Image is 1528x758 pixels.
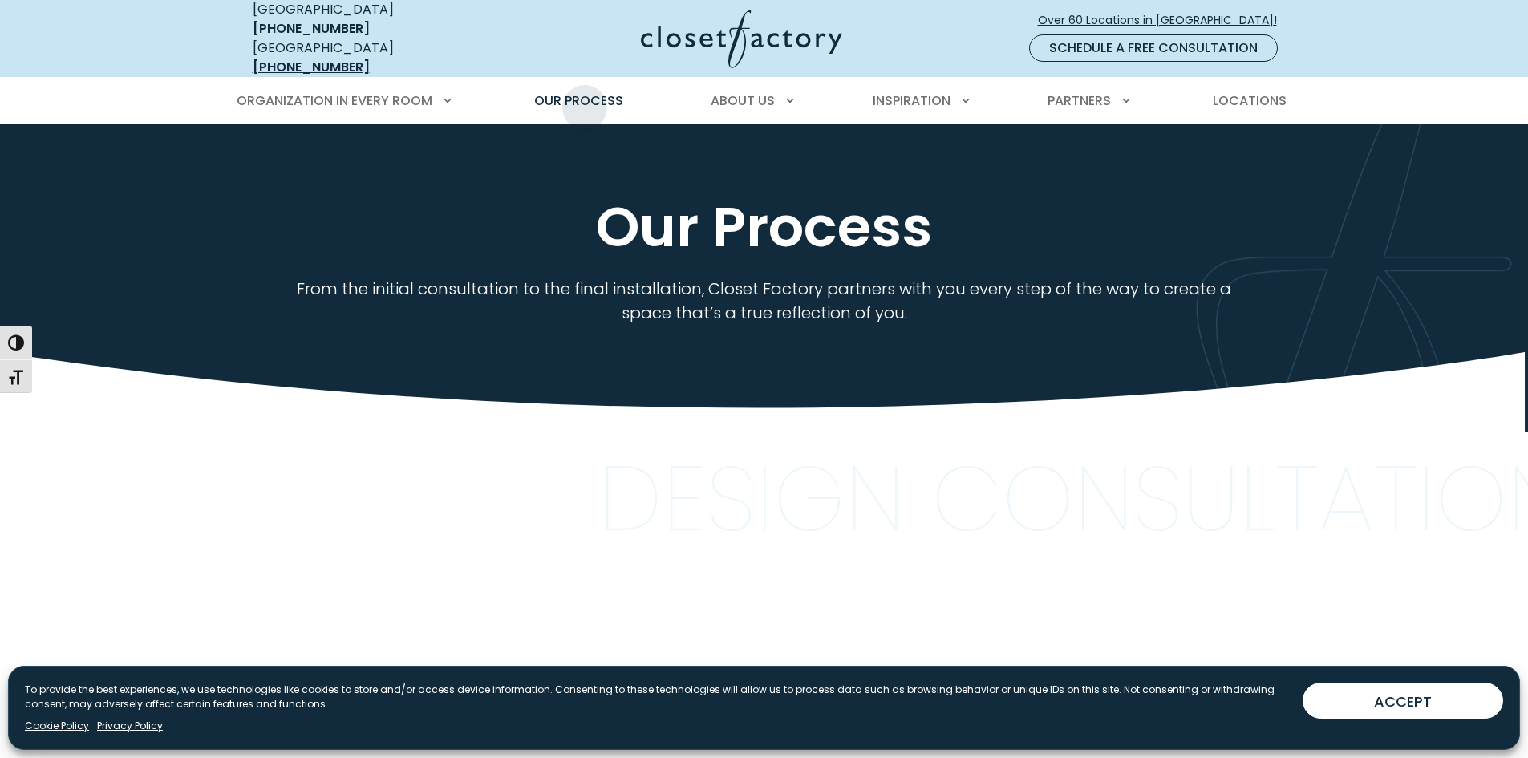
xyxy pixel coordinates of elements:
span: Our Process [534,91,623,110]
a: Schedule a Free Consultation [1029,34,1278,62]
span: About Us [711,91,775,110]
a: [PHONE_NUMBER] [253,19,370,38]
nav: Primary Menu [225,79,1303,124]
p: From the initial consultation to the final installation, Closet Factory partners with you every s... [293,277,1235,325]
span: Locations [1213,91,1287,110]
h1: Our Process [249,197,1279,257]
a: [PHONE_NUMBER] [253,58,370,76]
a: Cookie Policy [25,719,89,733]
a: Over 60 Locations in [GEOGRAPHIC_DATA]! [1037,6,1291,34]
span: Organization in Every Room [237,91,432,110]
span: Over 60 Locations in [GEOGRAPHIC_DATA]! [1038,12,1290,29]
img: Closet Factory Logo [641,10,842,68]
div: [GEOGRAPHIC_DATA] [253,39,485,77]
button: ACCEPT [1303,683,1503,719]
p: To provide the best experiences, we use technologies like cookies to store and/or access device i... [25,683,1290,711]
span: Partners [1048,91,1111,110]
a: Privacy Policy [97,719,163,733]
span: Inspiration [873,91,950,110]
